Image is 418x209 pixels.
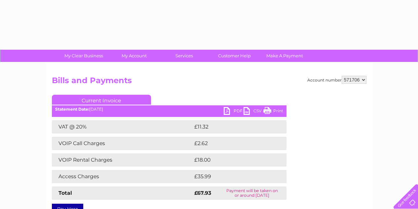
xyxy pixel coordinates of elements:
strong: Total [58,190,72,196]
b: Statement Date: [55,107,89,112]
a: CSV [244,107,263,117]
a: Make A Payment [257,50,312,62]
a: PDF [224,107,244,117]
td: Access Charges [52,170,193,183]
a: Current Invoice [52,95,151,105]
div: [DATE] [52,107,286,112]
td: VAT @ 20% [52,120,193,133]
td: £35.99 [193,170,273,183]
div: Account number [307,76,366,84]
h2: Bills and Payments [52,76,366,88]
a: Services [157,50,211,62]
a: My Clear Business [57,50,111,62]
strong: £67.93 [194,190,211,196]
a: Print [263,107,283,117]
td: VOIP Call Charges [52,137,193,150]
td: £11.32 [193,120,272,133]
a: My Account [107,50,161,62]
td: Payment will be taken on or around [DATE] [218,186,286,200]
a: Customer Help [207,50,262,62]
td: £18.00 [193,153,273,167]
td: £2.62 [193,137,271,150]
td: VOIP Rental Charges [52,153,193,167]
